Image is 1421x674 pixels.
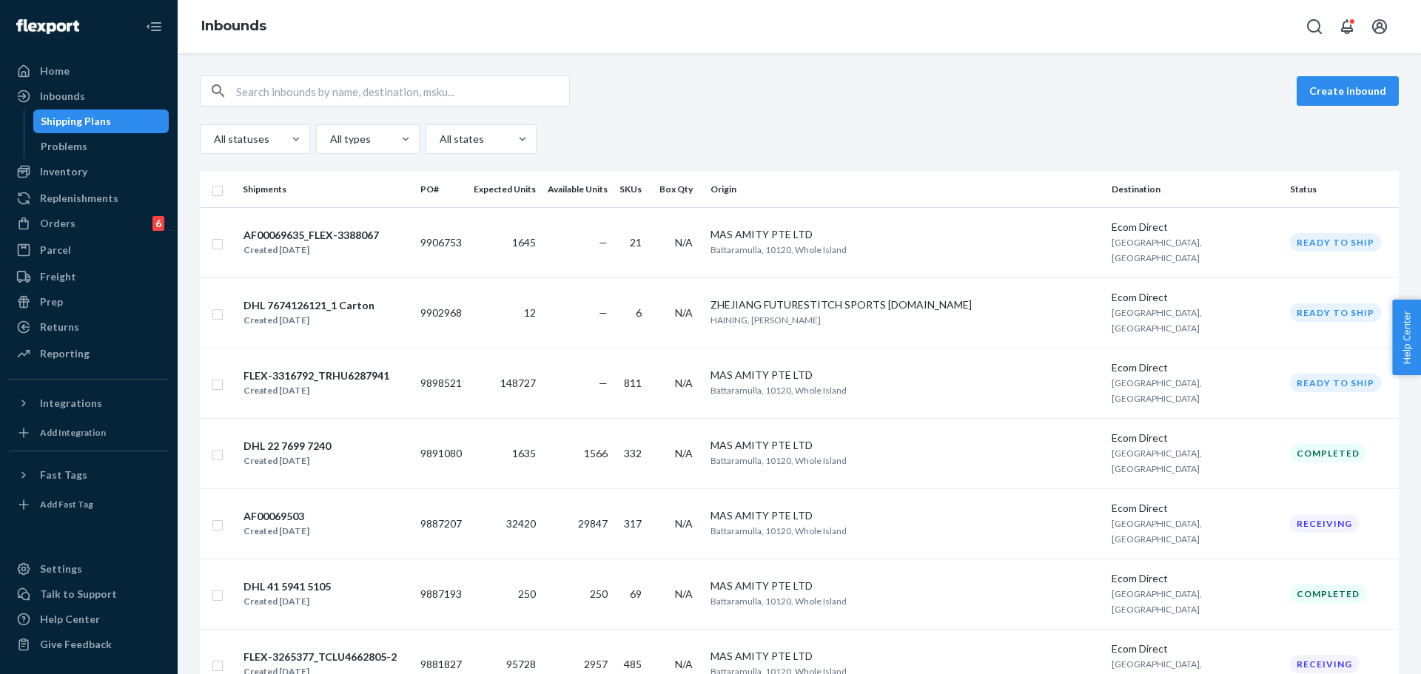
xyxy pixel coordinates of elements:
[40,64,70,78] div: Home
[675,587,693,600] span: N/A
[624,658,642,670] span: 485
[630,236,642,249] span: 21
[40,396,102,411] div: Integrations
[518,587,536,600] span: 250
[584,658,608,670] span: 2957
[33,109,169,133] a: Shipping Plans
[710,455,847,466] span: Battaramulla, 10120, Whole Island
[9,212,169,235] a: Orders6
[614,172,654,207] th: SKUs
[9,160,169,183] a: Inventory
[9,607,169,631] a: Help Center
[243,383,389,398] div: Created [DATE]
[710,508,1100,523] div: MAS AMITY PTE LTD
[243,439,331,454] div: DHL 22 7699 7240
[1290,655,1359,673] div: Receiving
[243,509,309,524] div: AF00069503
[1112,290,1278,305] div: Ecom Direct
[710,525,847,536] span: Battaramulla, 10120, Whole Island
[1112,588,1202,615] span: [GEOGRAPHIC_DATA], [GEOGRAPHIC_DATA]
[1392,300,1421,375] button: Help Center
[9,493,169,516] a: Add Fast Tag
[40,269,76,284] div: Freight
[414,559,468,629] td: 9887193
[1112,377,1202,404] span: [GEOGRAPHIC_DATA], [GEOGRAPHIC_DATA]
[40,191,118,206] div: Replenishments
[40,637,112,652] div: Give Feedback
[438,132,440,146] input: All states
[9,84,169,108] a: Inbounds
[243,243,379,257] div: Created [DATE]
[1290,233,1381,252] div: Ready to ship
[584,447,608,459] span: 1566
[414,172,468,207] th: PO#
[710,227,1100,242] div: MAS AMITY PTE LTD
[506,658,536,670] span: 95728
[599,377,608,389] span: —
[1112,220,1278,235] div: Ecom Direct
[414,207,468,277] td: 9906753
[41,114,111,129] div: Shipping Plans
[512,236,536,249] span: 1645
[1365,12,1394,41] button: Open account menu
[1290,444,1366,462] div: Completed
[710,297,1100,312] div: ZHEJIANG FUTURESTITCH SPORTS [DOMAIN_NAME]
[414,348,468,418] td: 9898521
[630,587,642,600] span: 69
[524,306,536,319] span: 12
[1284,172,1399,207] th: Status
[1290,514,1359,533] div: Receiving
[1112,307,1202,334] span: [GEOGRAPHIC_DATA], [GEOGRAPHIC_DATA]
[710,438,1100,453] div: MAS AMITY PTE LTD
[1112,518,1202,545] span: [GEOGRAPHIC_DATA], [GEOGRAPHIC_DATA]
[243,650,397,664] div: FLEX-3265377_TCLU4662805-2
[9,238,169,262] a: Parcel
[624,447,642,459] span: 332
[40,426,106,439] div: Add Integration
[243,298,374,313] div: DHL 7674126121_1 Carton
[236,76,569,106] input: Search inbounds by name, destination, msku...
[675,377,693,389] span: N/A
[675,517,693,530] span: N/A
[243,228,379,243] div: AF00069635_FLEX-3388067
[710,314,821,326] span: HAINING, [PERSON_NAME]
[1112,237,1202,263] span: [GEOGRAPHIC_DATA], [GEOGRAPHIC_DATA]
[578,517,608,530] span: 29847
[1106,172,1284,207] th: Destination
[243,368,389,383] div: FLEX-3316792_TRHU6287941
[40,562,82,576] div: Settings
[1112,501,1278,516] div: Ecom Direct
[9,59,169,83] a: Home
[40,320,79,334] div: Returns
[9,290,169,314] a: Prep
[9,315,169,339] a: Returns
[675,447,693,459] span: N/A
[590,587,608,600] span: 250
[9,582,169,606] a: Talk to Support
[212,132,214,146] input: All statuses
[16,19,79,34] img: Flexport logo
[40,164,87,179] div: Inventory
[9,391,169,415] button: Integrations
[542,172,614,207] th: Available Units
[710,579,1100,593] div: MAS AMITY PTE LTD
[40,243,71,257] div: Parcel
[40,612,100,627] div: Help Center
[710,368,1100,383] div: MAS AMITY PTE LTD
[414,488,468,559] td: 9887207
[237,172,414,207] th: Shipments
[1300,12,1329,41] button: Open Search Box
[675,236,693,249] span: N/A
[414,277,468,348] td: 9902968
[1112,641,1278,656] div: Ecom Direct
[654,172,705,207] th: Box Qty
[705,172,1106,207] th: Origin
[624,377,642,389] span: 811
[329,132,330,146] input: All types
[40,294,63,309] div: Prep
[710,244,847,255] span: Battaramulla, 10120, Whole Island
[9,421,169,445] a: Add Integration
[40,498,93,510] div: Add Fast Tag
[33,135,169,158] a: Problems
